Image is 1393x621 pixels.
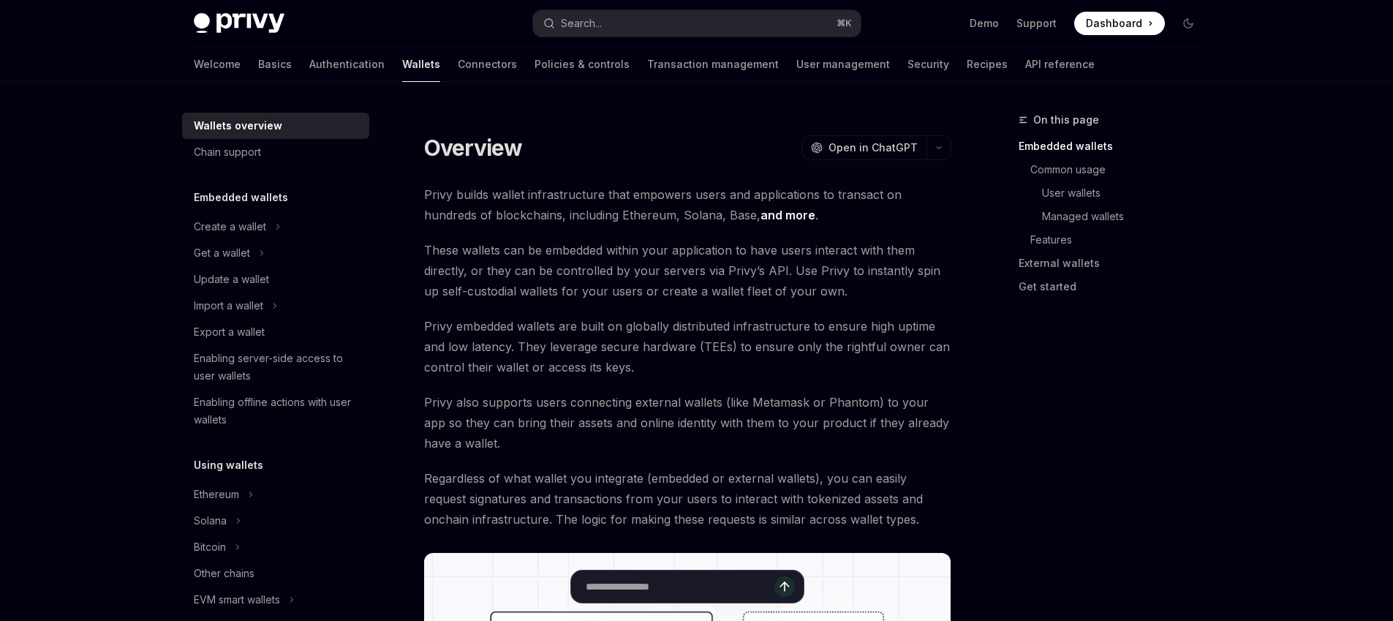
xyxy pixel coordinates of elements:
a: Welcome [194,47,241,82]
span: Regardless of what wallet you integrate (embedded or external wallets), you can easily request si... [424,468,951,530]
a: Other chains [182,560,369,587]
span: Privy also supports users connecting external wallets (like Metamask or Phantom) to your app so t... [424,392,951,453]
button: Toggle Ethereum section [182,481,369,508]
a: Dashboard [1074,12,1165,35]
a: Enabling offline actions with user wallets [182,389,369,433]
a: and more [760,208,815,223]
a: External wallets [1019,252,1212,275]
a: Policies & controls [535,47,630,82]
h5: Embedded wallets [194,189,288,206]
a: Common usage [1019,158,1212,181]
span: Privy embedded wallets are built on globally distributed infrastructure to ensure high uptime and... [424,316,951,377]
button: Open search [533,10,861,37]
a: Recipes [967,47,1008,82]
div: Import a wallet [194,297,263,315]
div: Enabling server-side access to user wallets [194,350,360,385]
a: Basics [258,47,292,82]
a: Support [1016,16,1057,31]
a: Demo [970,16,999,31]
div: Create a wallet [194,218,266,236]
a: Get started [1019,275,1212,298]
button: Toggle Get a wallet section [182,240,369,266]
div: Solana [194,512,227,530]
button: Toggle dark mode [1177,12,1200,35]
button: Send message [774,576,795,597]
a: User wallets [1019,181,1212,205]
a: Wallets overview [182,113,369,139]
a: Managed wallets [1019,205,1212,228]
a: Wallets [402,47,440,82]
div: Export a wallet [194,323,265,341]
button: Open in ChatGPT [801,135,926,160]
a: Enabling server-side access to user wallets [182,345,369,389]
div: EVM smart wallets [194,591,280,609]
h1: Overview [424,135,523,161]
div: Bitcoin [194,538,226,556]
a: Transaction management [647,47,779,82]
a: Embedded wallets [1019,135,1212,158]
div: Wallets overview [194,117,282,135]
span: Privy builds wallet infrastructure that empowers users and applications to transact on hundreds o... [424,184,951,225]
button: Toggle EVM smart wallets section [182,587,369,613]
a: User management [796,47,890,82]
span: These wallets can be embedded within your application to have users interact with them directly, ... [424,240,951,301]
div: Chain support [194,143,261,161]
a: Authentication [309,47,385,82]
a: Connectors [458,47,517,82]
a: Export a wallet [182,319,369,345]
div: Other chains [194,565,254,582]
a: Update a wallet [182,266,369,293]
div: Update a wallet [194,271,269,288]
div: Get a wallet [194,244,250,262]
button: Toggle Import a wallet section [182,293,369,319]
img: dark logo [194,13,284,34]
a: Security [907,47,949,82]
span: ⌘ K [837,18,852,29]
button: Toggle Solana section [182,508,369,534]
a: Chain support [182,139,369,165]
span: On this page [1033,111,1099,129]
h5: Using wallets [194,456,263,474]
div: Ethereum [194,486,239,503]
button: Toggle Create a wallet section [182,214,369,240]
span: Dashboard [1086,16,1142,31]
span: Open in ChatGPT [828,140,918,155]
div: Enabling offline actions with user wallets [194,394,360,429]
button: Toggle Bitcoin section [182,534,369,560]
div: Search... [561,15,602,32]
input: Ask a question... [586,571,774,603]
a: Features [1019,228,1212,252]
a: API reference [1025,47,1095,82]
